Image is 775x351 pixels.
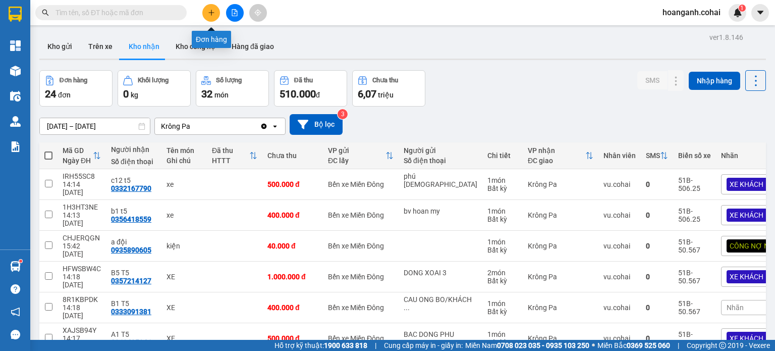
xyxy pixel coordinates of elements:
div: 1 món [487,299,518,308]
div: Số điện thoại [111,158,156,166]
div: BAC DONG PHU [404,330,477,338]
div: A1 T5 [111,330,156,338]
button: caret-down [751,4,769,22]
div: Krông Pa [161,121,190,131]
span: 24 [45,88,56,100]
button: Đơn hàng24đơn [39,70,113,107]
div: ver 1.8.146 [709,32,743,43]
span: search [42,9,49,16]
div: XE [167,334,202,342]
th: Toggle SortBy [58,142,106,169]
button: Khối lượng0kg [118,70,191,107]
div: xe [167,180,202,188]
div: Bất kỳ [487,184,518,192]
span: hoanganh.cohai [654,6,729,19]
div: 8R1KBPDK [63,295,101,304]
div: c12 t5 [111,176,156,184]
span: 510.000 [280,88,316,100]
div: vu.cohai [603,304,636,312]
div: 0357214127 [111,277,151,285]
div: Nhân viên [603,152,636,160]
div: XE [167,304,202,312]
div: vu.cohai [603,211,636,219]
span: | [375,340,376,351]
span: đơn [58,91,71,99]
span: question-circle [11,284,20,294]
span: XE KHÁCH [730,180,763,189]
span: caret-down [756,8,765,17]
div: Bến xe Miền Đông [328,304,394,312]
span: ... [404,304,410,312]
div: Bến xe Miền Đông [328,180,394,188]
div: CHJERQGN [63,234,101,242]
svg: open [271,122,279,130]
div: Bất kỳ [487,215,518,223]
button: Đã thu510.000đ [274,70,347,107]
strong: 0369 525 060 [627,341,670,349]
div: 0935890605 [111,246,151,254]
span: 0 [123,88,129,100]
div: 14:18 [DATE] [63,304,101,320]
div: B5 T5 [111,269,156,277]
svg: Clear value [260,122,268,130]
sup: 1 [739,5,746,12]
div: 0332167790 [111,184,151,192]
span: XE KHÁCH [730,272,763,281]
div: 0 [646,180,668,188]
button: plus [202,4,220,22]
button: Kho nhận [121,34,168,59]
div: 0 [646,304,668,312]
div: SMS [646,152,660,160]
div: HFWSBW4C [63,265,101,273]
img: warehouse-icon [10,66,21,76]
div: Mã GD [63,146,93,155]
button: Hàng đã giao [224,34,282,59]
span: 6,07 [358,88,376,100]
span: Miền Bắc [597,340,670,351]
button: Trên xe [80,34,121,59]
div: 51B-50.567 [678,269,711,285]
input: Selected Krông Pa. [191,121,192,131]
th: Toggle SortBy [523,142,598,169]
div: ĐC giao [528,157,585,165]
span: món [214,91,229,99]
div: HTTT [212,157,249,165]
div: 14:13 [DATE] [63,211,101,227]
button: Kho gửi [39,34,80,59]
div: Bất kỳ [487,308,518,316]
img: warehouse-icon [10,91,21,102]
div: CAU ONG BO/KHÁCH KO ĐEM THEO XE [404,295,477,312]
button: SMS [637,71,668,89]
div: Chi tiết [487,152,518,160]
div: Bất kỳ [487,338,518,346]
div: IRH55SC8 [63,172,101,180]
div: Đơn hàng [60,77,87,84]
div: Chưa thu [267,152,318,160]
div: 40.000 đ [267,242,318,250]
img: warehouse-icon [10,261,21,272]
span: Cung cấp máy in - giấy in: [384,340,463,351]
button: Bộ lọc [290,114,343,135]
div: 51B-506.25 [678,207,711,223]
input: Tìm tên, số ĐT hoặc mã đơn [56,7,175,18]
div: Số lượng [216,77,242,84]
div: Người nhận [111,145,156,154]
button: Nhập hàng [689,72,740,90]
div: Đơn hàng [192,31,231,48]
div: Bến xe Miền Đông [328,211,394,219]
div: 500.000 đ [267,334,318,342]
span: | [678,340,679,351]
div: Bến xe Miền Đông [328,242,394,250]
div: 51B-50.567 [678,330,711,346]
div: 51B-506.25 [678,176,711,192]
div: Krông Pa [528,180,593,188]
div: 14:18 [DATE] [63,273,101,289]
div: 0 [646,242,668,250]
div: Bất kỳ [487,277,518,285]
button: aim [249,4,267,22]
span: message [11,330,20,339]
button: Số lượng32món [196,70,269,107]
sup: 1 [19,260,22,263]
button: Chưa thu6,07 triệu [352,70,425,107]
div: 1 món [487,207,518,215]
